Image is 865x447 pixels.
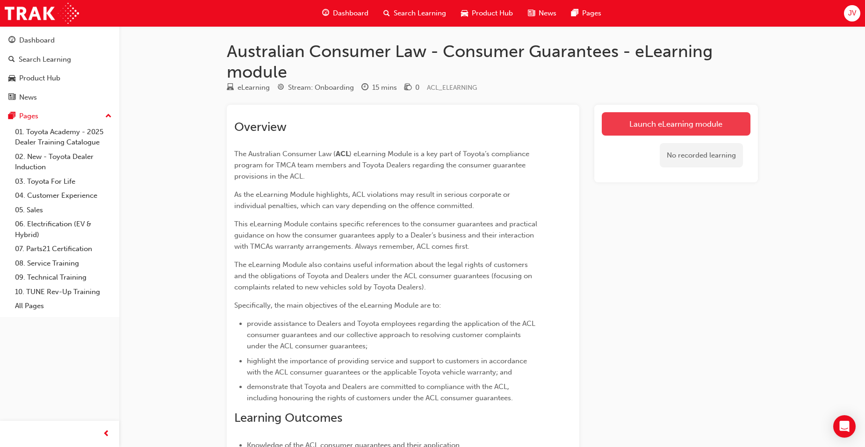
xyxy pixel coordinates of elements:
[383,7,390,19] span: search-icon
[19,35,55,46] div: Dashboard
[461,7,468,19] span: car-icon
[8,56,15,64] span: search-icon
[11,150,115,174] a: 02. New - Toyota Dealer Induction
[105,110,112,123] span: up-icon
[19,92,37,103] div: News
[8,74,15,83] span: car-icon
[372,82,397,93] div: 15 mins
[4,108,115,125] button: Pages
[520,4,564,23] a: news-iconNews
[234,150,336,158] span: The Australian Consumer Law (
[582,8,601,19] span: Pages
[660,143,743,168] div: No recorded learning
[5,3,79,24] img: Trak
[315,4,376,23] a: guage-iconDashboard
[11,203,115,217] a: 05. Sales
[227,82,270,94] div: Type
[404,82,419,94] div: Price
[8,36,15,45] span: guage-icon
[11,270,115,285] a: 09. Technical Training
[11,125,115,150] a: 01. Toyota Academy - 2025 Dealer Training Catalogue
[415,82,419,93] div: 0
[234,150,531,180] span: ) eLearning Module is a key part of Toyota’s compliance program for TMCA team members and Toyota ...
[247,319,537,350] span: provide assistance to Dealers and Toyota employees regarding the application of the ACL consumer ...
[234,190,512,210] span: As the eLearning Module highlights, ACL violations may result in serious corporate or individual ...
[288,82,354,93] div: Stream: Onboarding
[19,54,71,65] div: Search Learning
[11,174,115,189] a: 03. Toyota For Life
[11,242,115,256] a: 07. Parts21 Certification
[247,357,529,376] span: highlight the importance of providing service and support to customers in accordance with the ACL...
[528,7,535,19] span: news-icon
[277,84,284,92] span: target-icon
[227,41,758,82] h1: Australian Consumer Law - Consumer Guarantees - eLearning module
[361,82,397,94] div: Duration
[234,411,342,425] span: Learning Outcomes
[427,84,477,92] span: Learning resource code
[8,112,15,121] span: pages-icon
[361,84,368,92] span: clock-icon
[833,415,856,438] div: Open Intercom Messenger
[11,188,115,203] a: 04. Customer Experience
[234,120,287,134] span: Overview
[571,7,578,19] span: pages-icon
[602,112,750,136] a: Launch eLearning module
[277,82,354,94] div: Stream
[404,84,411,92] span: money-icon
[4,51,115,68] a: Search Learning
[376,4,454,23] a: search-iconSearch Learning
[19,73,60,84] div: Product Hub
[11,299,115,313] a: All Pages
[234,260,534,291] span: The eLearning Module also contains useful information about the legal rights of customers and the...
[322,7,329,19] span: guage-icon
[11,256,115,271] a: 08. Service Training
[234,301,441,310] span: Specifically, the main objectives of the eLearning Module are to:
[844,5,860,22] button: JV
[4,89,115,106] a: News
[227,84,234,92] span: learningResourceType_ELEARNING-icon
[394,8,446,19] span: Search Learning
[539,8,556,19] span: News
[4,30,115,108] button: DashboardSearch LearningProduct HubNews
[848,8,856,19] span: JV
[454,4,520,23] a: car-iconProduct Hub
[472,8,513,19] span: Product Hub
[8,94,15,102] span: news-icon
[4,70,115,87] a: Product Hub
[234,220,539,251] span: This eLearning Module contains specific references to the consumer guarantees and practical guida...
[247,382,513,402] span: demonstrate that Toyota and Dealers are committed to compliance with the ACL, including honouring...
[564,4,609,23] a: pages-iconPages
[336,150,349,158] span: ACL
[238,82,270,93] div: eLearning
[11,217,115,242] a: 06. Electrification (EV & Hybrid)
[4,32,115,49] a: Dashboard
[11,285,115,299] a: 10. TUNE Rev-Up Training
[19,111,38,122] div: Pages
[333,8,368,19] span: Dashboard
[103,428,110,440] span: prev-icon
